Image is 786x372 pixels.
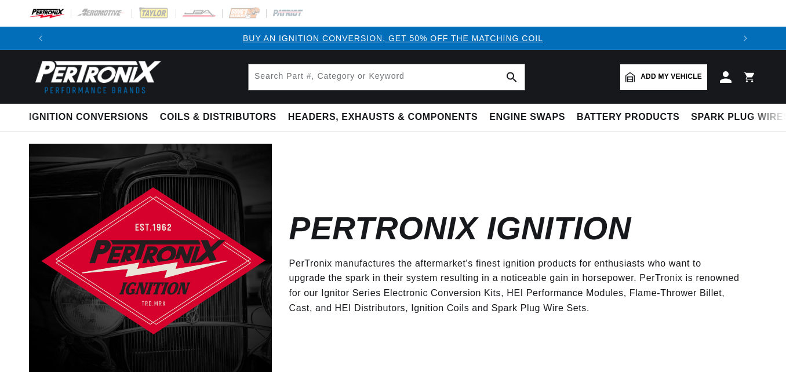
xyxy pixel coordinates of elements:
[243,34,543,43] a: BUY AN IGNITION CONVERSION, GET 50% OFF THE MATCHING COIL
[289,256,740,315] p: PerTronix manufactures the aftermarket's finest ignition products for enthusiasts who want to upg...
[483,104,571,131] summary: Engine Swaps
[641,71,702,82] span: Add my vehicle
[154,104,282,131] summary: Coils & Distributors
[571,104,685,131] summary: Battery Products
[620,64,707,90] a: Add my vehicle
[288,111,478,123] span: Headers, Exhausts & Components
[577,111,679,123] span: Battery Products
[734,27,757,50] button: Translation missing: en.sections.announcements.next_announcement
[29,57,162,97] img: Pertronix
[282,104,483,131] summary: Headers, Exhausts & Components
[489,111,565,123] span: Engine Swaps
[52,32,734,45] div: Announcement
[499,64,525,90] button: search button
[29,27,52,50] button: Translation missing: en.sections.announcements.previous_announcement
[160,111,276,123] span: Coils & Distributors
[289,215,631,242] h2: Pertronix Ignition
[52,32,734,45] div: 1 of 3
[29,111,148,123] span: Ignition Conversions
[249,64,525,90] input: Search Part #, Category or Keyword
[29,104,154,131] summary: Ignition Conversions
